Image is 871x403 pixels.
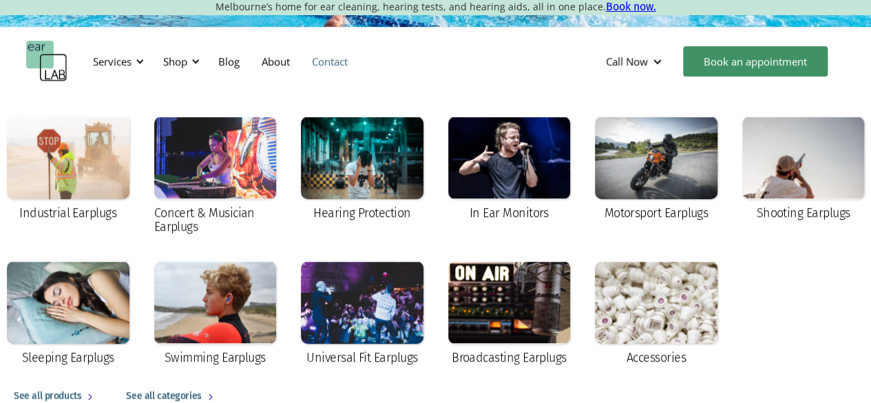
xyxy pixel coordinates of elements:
[26,41,67,82] a: home
[627,351,686,364] div: Accessories
[294,110,430,229] a: Hearing Protection
[470,206,549,220] div: In Ear Monitors
[595,41,676,82] div: Call Now
[93,54,132,68] div: Services
[154,206,277,234] div: Concert & Musician Earplugs
[588,254,724,374] a: Accessories
[606,54,648,68] div: Call Now
[165,351,266,364] div: Swimming Earplugs
[22,351,114,364] div: Sleeping Earplugs
[251,41,301,81] a: About
[683,46,828,76] a: Book an appointment
[306,351,417,364] div: Universal Fit Earplugs
[85,41,148,82] div: Services
[147,110,284,243] a: Concert & Musician Earplugs
[301,41,359,81] a: Contact
[19,206,116,220] div: Industrial Earplugs
[756,206,850,220] div: Shooting Earplugs
[452,351,567,364] div: Broadcasting Earplugs
[155,41,204,82] div: Shop
[604,206,708,220] div: Motorsport Earplugs
[441,254,578,374] a: Broadcasting Earplugs
[147,254,284,374] a: Swimming Earplugs
[207,41,251,81] a: Blog
[588,110,724,229] a: Motorsport Earplugs
[294,254,430,374] a: Universal Fit Earplugs
[441,110,578,229] a: In Ear Monitors
[163,54,187,68] div: Shop
[313,206,410,220] div: Hearing Protection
